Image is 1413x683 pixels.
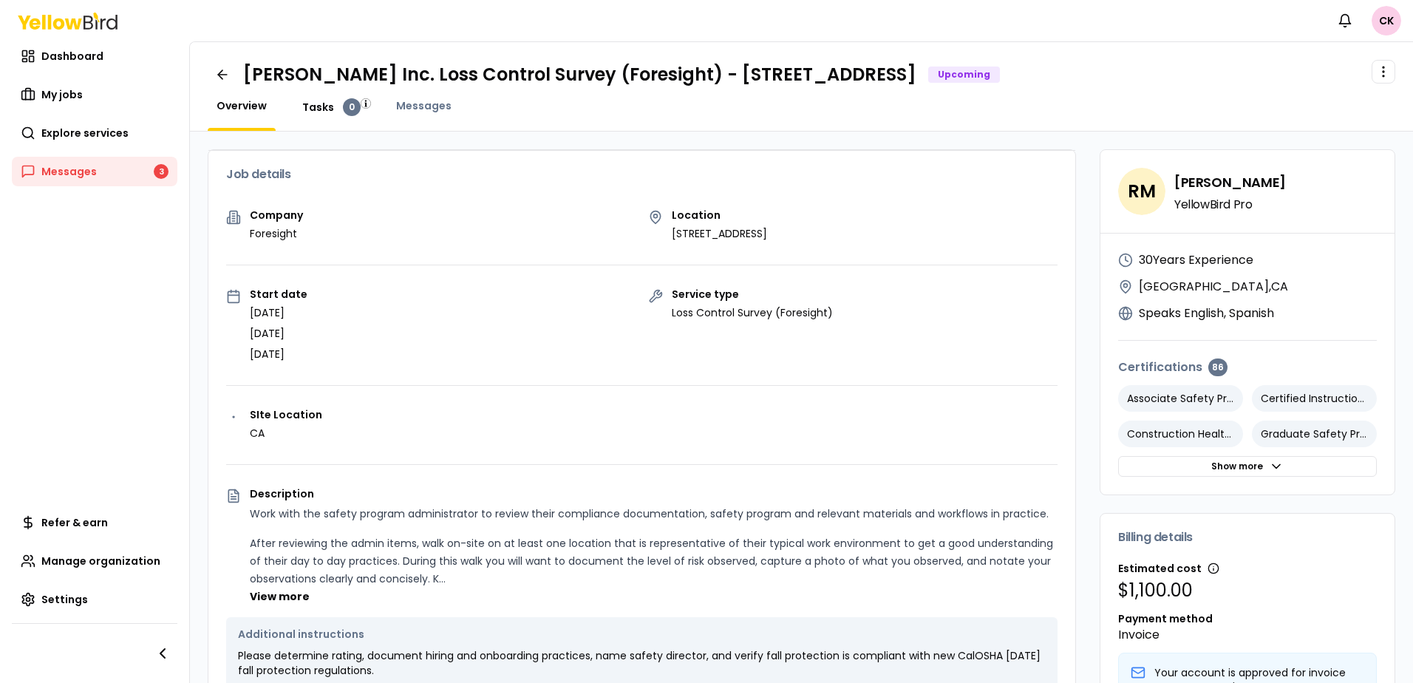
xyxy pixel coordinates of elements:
p: Company [250,210,303,220]
span: My jobs [41,87,83,102]
span: Overview [217,98,267,113]
span: Dashboard [41,49,103,64]
a: Messages [387,98,460,113]
span: Manage organization [41,554,160,568]
p: Location [672,210,767,220]
p: [DATE] [250,326,307,341]
p: After reviewing the admin items, walk on-site on at least one location that is representative of ... [250,534,1058,588]
span: Settings [41,592,88,607]
p: Graduate Safety Practitioner (GSP) [1252,421,1377,447]
div: Upcoming [928,67,1000,83]
a: Messages3 [12,157,177,186]
h4: [PERSON_NAME] [1174,172,1286,193]
a: Dashboard [12,41,177,71]
span: Messages [396,98,452,113]
a: Refer & earn [12,508,177,537]
a: Manage organization [12,546,177,576]
p: Construction Health and Safety Technician (CHST) [1118,421,1243,447]
p: Loss Control Survey (Foresight) [672,305,833,320]
h1: [PERSON_NAME] Inc. Loss Control Survey (Foresight) - [STREET_ADDRESS] [243,63,916,86]
span: Estimated cost [1118,561,1202,576]
div: 3 [154,164,168,179]
a: Tasks0 [293,98,370,116]
p: [STREET_ADDRESS] [672,226,767,241]
a: Explore services [12,118,177,148]
p: Work with the safety program administrator to review their compliance documentation, safety progr... [250,505,1058,523]
span: Tasks [302,100,334,115]
h3: Job details [226,169,1058,180]
p: YellowBird Pro [1174,199,1286,211]
p: Associate Safety Professional (ASP) [1118,385,1243,412]
button: Show more [1118,456,1377,477]
a: Settings [12,585,177,614]
a: Overview [208,98,276,113]
span: Refer & earn [41,515,108,530]
p: Additional instructions [238,629,1046,639]
p: [DATE] [250,347,307,361]
div: 0 [343,98,361,116]
p: Speaks English , Spanish [1139,305,1274,322]
span: RM [1118,168,1165,215]
p: [DATE] [250,305,307,320]
p: SIte Location [250,410,322,420]
p: CA [250,426,322,441]
p: Description [250,489,1058,499]
button: View more [250,589,310,604]
p: Service type [672,289,833,299]
p: Please determine rating, document hiring and onboarding practices, name safety director, and veri... [238,648,1046,678]
span: CK [1372,6,1401,35]
p: Certified Instructional Trainer (CIT) [1252,385,1377,412]
p: [GEOGRAPHIC_DATA] , CA [1139,278,1288,296]
div: 86 [1208,359,1228,376]
a: My jobs [12,80,177,109]
p: Invoice [1118,626,1377,644]
h4: Certifications [1118,359,1377,376]
span: Explore services [41,126,129,140]
p: Start date [250,289,307,299]
p: 30 Years Experience [1139,251,1253,269]
span: Messages [41,164,97,179]
p: $1,100.00 [1118,579,1377,602]
span: Billing details [1118,531,1193,543]
span: Payment method [1118,611,1213,626]
p: Foresight [250,226,303,241]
